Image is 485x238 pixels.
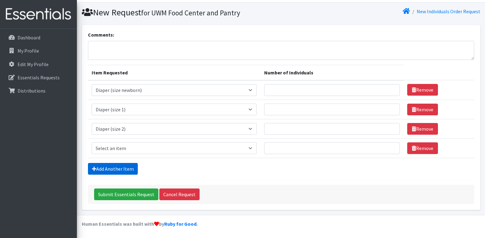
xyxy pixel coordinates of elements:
p: Dashboard [18,34,40,41]
a: Essentials Requests [2,71,74,84]
p: My Profile [18,48,39,54]
a: Ruby for Good [164,221,197,227]
p: Essentials Requests [18,74,60,81]
a: New Individuals Order Request [417,8,480,14]
a: Edit My Profile [2,58,74,70]
h1: New Request [82,7,279,18]
a: Dashboard [2,31,74,44]
a: Cancel Request [159,188,200,200]
a: Add Another Item [88,163,138,175]
a: Remove [407,84,438,96]
th: Number of Individuals [260,65,404,80]
strong: Human Essentials was built with by . [82,221,198,227]
a: Remove [407,142,438,154]
a: Remove [407,123,438,135]
small: for UWM Food Center and Pantry [141,8,240,17]
label: Comments: [88,31,114,38]
p: Distributions [18,88,46,94]
a: Remove [407,104,438,115]
a: Distributions [2,85,74,97]
a: My Profile [2,45,74,57]
img: HumanEssentials [2,4,74,25]
input: Submit Essentials Request [94,188,158,200]
th: Item Requested [88,65,260,80]
p: Edit My Profile [18,61,49,67]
